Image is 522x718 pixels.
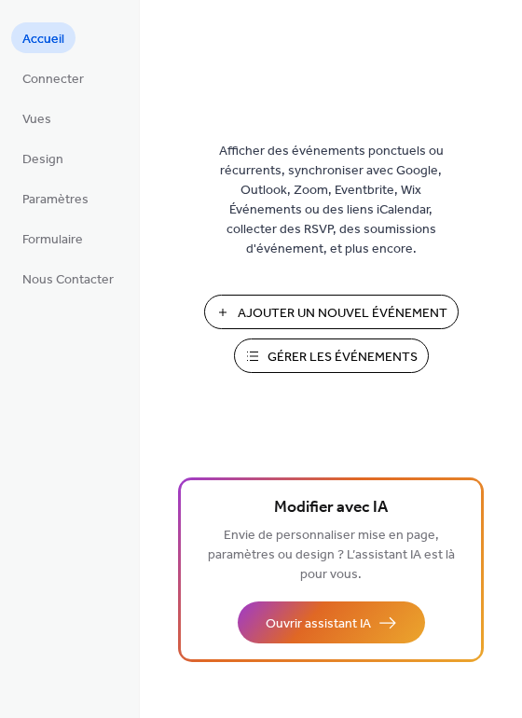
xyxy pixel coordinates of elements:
[22,230,83,250] span: Formulaire
[11,143,75,173] a: Design
[274,495,388,521] span: Modifier avec IA
[22,190,89,210] span: Paramètres
[11,103,62,133] a: Vues
[266,614,371,634] span: Ouvrir assistant IA
[11,62,95,93] a: Connecter
[22,30,64,49] span: Accueil
[11,183,100,214] a: Paramètres
[11,223,94,254] a: Formulaire
[238,601,425,643] button: Ouvrir assistant IA
[234,338,429,373] button: Gérer les Événements
[22,150,63,170] span: Design
[205,142,457,259] span: Afficher des événements ponctuels ou récurrents, synchroniser avec Google, Outlook, Zoom, Eventbr...
[238,304,447,324] span: Ajouter Un Nouvel Événement
[11,22,76,53] a: Accueil
[208,523,455,587] span: Envie de personnaliser mise en page, paramètres ou design ? L’assistant IA est là pour vous.
[22,270,114,290] span: Nous Contacter
[22,110,51,130] span: Vues
[204,295,459,329] button: Ajouter Un Nouvel Événement
[268,348,418,367] span: Gérer les Événements
[11,263,125,294] a: Nous Contacter
[22,70,84,90] span: Connecter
